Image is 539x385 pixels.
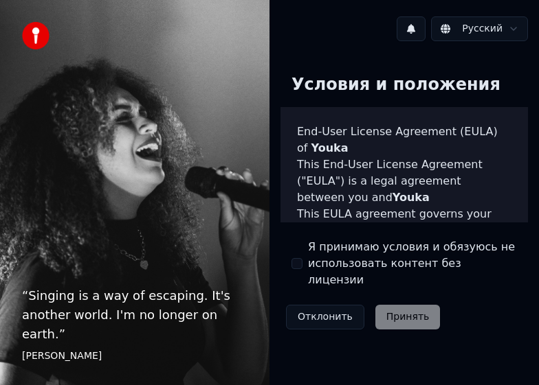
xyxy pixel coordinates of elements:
[280,63,511,107] div: Условия и положения
[22,22,49,49] img: youka
[393,191,430,204] span: Youka
[22,349,247,363] footer: [PERSON_NAME]
[297,206,511,305] p: This EULA agreement governs your acquisition and use of our software ("Software") directly from o...
[308,239,517,288] label: Я принимаю условия и обязуюсь не использовать контент без лицензии
[22,286,247,344] p: “ Singing is a way of escaping. It's another world. I'm no longer on earth. ”
[311,141,349,154] span: Youka
[286,305,364,329] button: Отклонить
[297,156,511,206] p: This End-User License Agreement ("EULA") is a legal agreement between you and
[297,124,511,156] h3: End-User License Agreement (EULA) of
